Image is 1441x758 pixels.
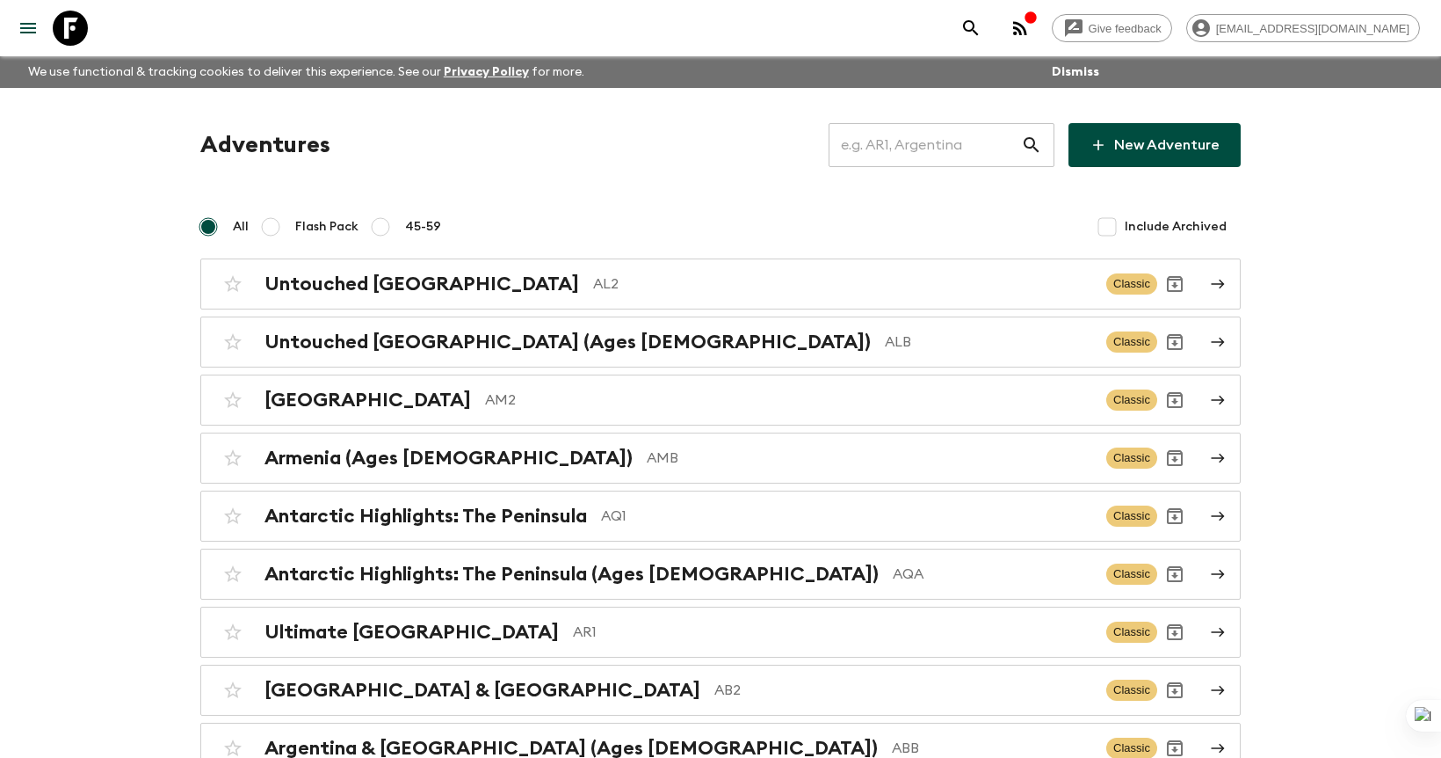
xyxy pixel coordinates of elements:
p: AQA [893,564,1092,585]
h2: [GEOGRAPHIC_DATA] [264,389,471,412]
input: e.g. AR1, Argentina [829,120,1021,170]
span: Classic [1106,622,1157,643]
h2: Antarctic Highlights: The Peninsula [264,505,587,528]
p: ALB [885,332,1092,353]
div: [EMAIL_ADDRESS][DOMAIN_NAME] [1186,14,1420,42]
span: Give feedback [1079,22,1171,35]
a: Armenia (Ages [DEMOGRAPHIC_DATA])AMBClassicArchive [200,433,1241,484]
button: Archive [1157,324,1192,360]
span: [EMAIL_ADDRESS][DOMAIN_NAME] [1206,22,1419,35]
a: [GEOGRAPHIC_DATA]AM2ClassicArchive [200,375,1241,426]
span: Classic [1106,506,1157,527]
a: Privacy Policy [444,66,529,78]
span: Classic [1106,564,1157,585]
button: Archive [1157,266,1192,302]
h2: [GEOGRAPHIC_DATA] & [GEOGRAPHIC_DATA] [264,679,700,702]
h2: Ultimate [GEOGRAPHIC_DATA] [264,621,559,644]
h2: Antarctic Highlights: The Peninsula (Ages [DEMOGRAPHIC_DATA]) [264,563,879,586]
a: Ultimate [GEOGRAPHIC_DATA]AR1ClassicArchive [200,607,1241,658]
p: AQ1 [601,506,1092,527]
span: 45-59 [405,218,441,236]
p: AL2 [593,273,1092,295]
span: Classic [1106,448,1157,469]
span: Include Archived [1125,218,1227,236]
p: We use functional & tracking cookies to deliver this experience. See our for more. [21,56,591,88]
a: New Adventure [1068,123,1241,167]
span: Classic [1106,273,1157,295]
button: Archive [1157,557,1192,592]
p: AR1 [573,622,1092,643]
h2: Untouched [GEOGRAPHIC_DATA] (Ages [DEMOGRAPHIC_DATA]) [264,331,871,353]
button: menu [11,11,46,46]
p: AMB [647,448,1092,469]
span: Classic [1106,680,1157,701]
button: Archive [1157,441,1192,476]
a: Antarctic Highlights: The Peninsula (Ages [DEMOGRAPHIC_DATA])AQAClassicArchive [200,549,1241,600]
a: Untouched [GEOGRAPHIC_DATA]AL2ClassicArchive [200,259,1241,310]
button: Archive [1157,673,1192,708]
button: Archive [1157,383,1192,418]
a: Untouched [GEOGRAPHIC_DATA] (Ages [DEMOGRAPHIC_DATA])ALBClassicArchive [200,317,1241,368]
h2: Armenia (Ages [DEMOGRAPHIC_DATA]) [264,447,633,470]
button: Archive [1157,499,1192,534]
button: Archive [1157,615,1192,650]
span: Classic [1106,390,1157,411]
button: search adventures [953,11,988,46]
h1: Adventures [200,128,330,163]
h2: Untouched [GEOGRAPHIC_DATA] [264,273,579,295]
span: Classic [1106,332,1157,353]
p: AM2 [485,390,1092,411]
p: AB2 [714,680,1092,701]
span: All [233,218,249,236]
button: Dismiss [1047,60,1104,84]
span: Flash Pack [295,218,358,236]
a: [GEOGRAPHIC_DATA] & [GEOGRAPHIC_DATA]AB2ClassicArchive [200,665,1241,716]
a: Give feedback [1052,14,1172,42]
a: Antarctic Highlights: The PeninsulaAQ1ClassicArchive [200,491,1241,542]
